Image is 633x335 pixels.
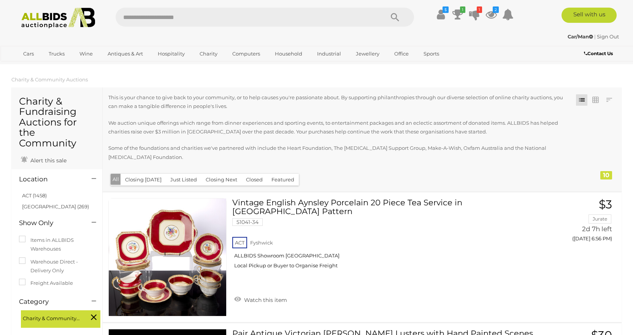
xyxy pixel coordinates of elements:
h4: Category [19,298,80,305]
p: We auction unique offerings which range from dinner experiences and sporting events, to entertain... [108,119,568,137]
span: Alert this sale [29,157,67,164]
a: ACT (1458) [22,192,47,198]
b: Contact Us [584,51,613,56]
label: Freight Available [19,279,73,287]
a: Office [389,48,414,60]
a: Sell with us [562,8,617,23]
span: Charity & Community Auctions [23,312,80,323]
i: $ [443,6,449,13]
button: All [111,174,121,185]
a: Antiques & Art [103,48,148,60]
button: Featured [267,174,299,186]
button: Closed [241,174,267,186]
a: Industrial [312,48,346,60]
a: Trucks [44,48,70,60]
a: Household [270,48,307,60]
a: 1 [452,8,463,21]
button: Closing Next [201,174,242,186]
h1: Charity & Fundraising Auctions for the Community [19,96,95,149]
img: Allbids.com.au [17,8,100,29]
i: 1 [477,6,482,13]
a: Car/Man [568,33,594,40]
a: Watch this item [232,294,289,305]
a: Hospitality [153,48,190,60]
h4: Location [19,176,80,183]
a: Computers [227,48,265,60]
button: Search [376,8,414,27]
label: Items in ALLBIDS Warehouses [19,236,95,254]
a: Vintage English Aynsley Porcelain 20 Piece Tea Service in [GEOGRAPHIC_DATA] Pattern 51041-34 ACT ... [238,198,529,275]
i: 1 [460,6,465,13]
a: [GEOGRAPHIC_DATA] (269) [22,203,89,210]
i: 2 [493,6,499,13]
strong: Car/Man [568,33,593,40]
span: Watch this item [242,297,287,303]
p: This is your chance to give back to your community, or to help causes you're passionate about. By... [108,93,568,111]
a: Charity [195,48,222,60]
a: Cars [18,48,39,60]
span: | [594,33,596,40]
a: $3 Jurate 2d 7h left ([DATE] 6:56 PM) [541,198,614,246]
a: Jewellery [351,48,384,60]
a: 2 [485,8,497,21]
a: Sports [419,48,444,60]
a: [GEOGRAPHIC_DATA] [18,60,82,73]
button: Just Listed [166,174,201,186]
a: Alert this sale [19,154,68,165]
p: Some of the foundations and charities we've partnered with include the Heart Foundation, The [MED... [108,144,568,162]
label: Warehouse Direct - Delivery Only [19,257,95,275]
a: Charity & Community Auctions [11,76,88,83]
a: Contact Us [584,49,615,58]
button: Closing [DATE] [121,174,166,186]
span: $3 [599,197,612,211]
a: 1 [469,8,480,21]
a: Wine [75,48,98,60]
a: Sign Out [597,33,619,40]
a: $ [435,8,447,21]
h4: Show Only [19,219,80,227]
div: 10 [600,171,612,179]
